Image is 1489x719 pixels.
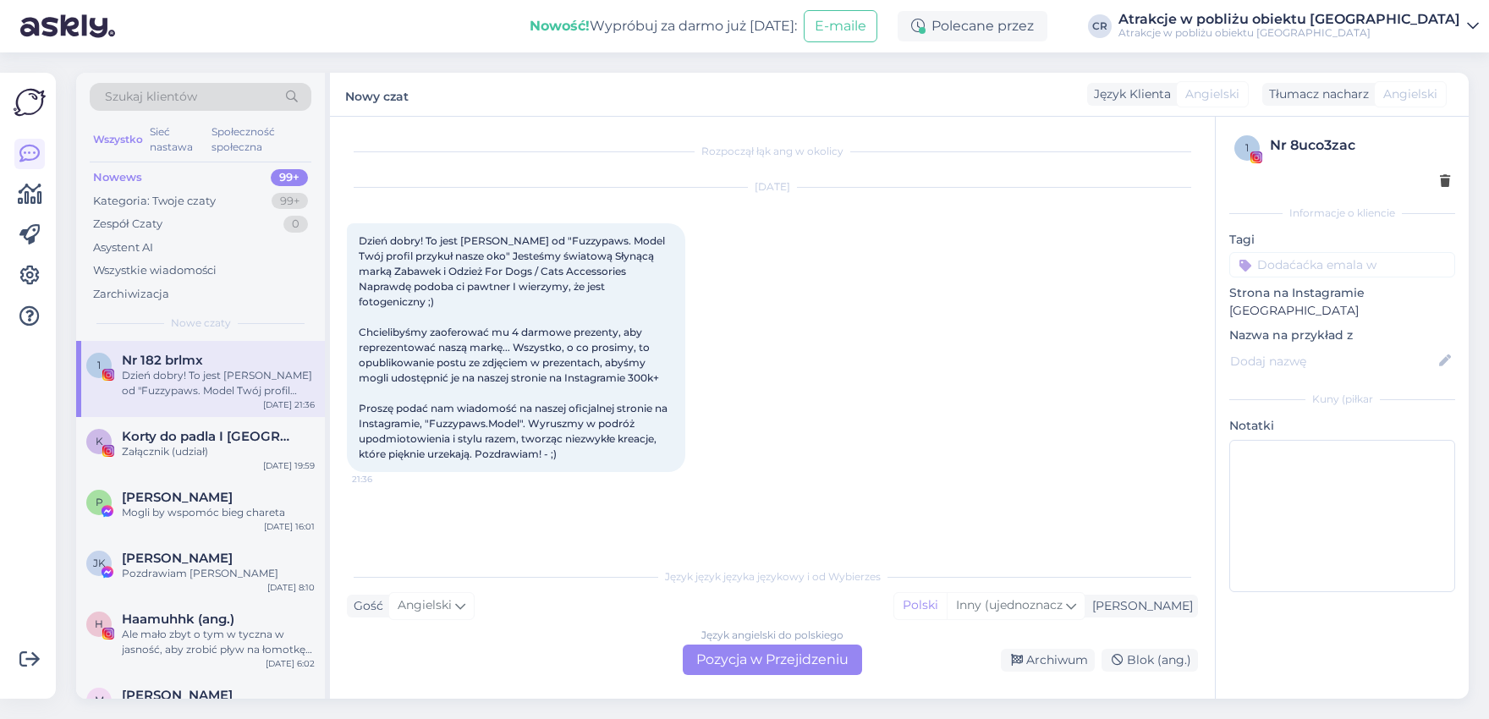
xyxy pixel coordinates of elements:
[1229,252,1455,277] input: Dodaćaćka emala w
[122,688,233,703] span: Monika Adamczak-Malinowska
[122,627,315,657] div: Ale mało zbyt o tym w tyczna w jasność, aby zrobić pływ na łomotkę hotelu
[97,359,101,371] span: 1
[1383,85,1437,103] span: Angielski
[93,239,153,256] div: Asystent AI
[122,505,315,520] div: Mogli by wspomóc bieg chareta
[93,262,217,279] div: Wszystkie wiadomości
[359,234,670,460] span: Dzień dobry! To jest [PERSON_NAME] od "Fuzzypaws. Model Twój profil przykuł nasze oko" Jesteśmy ś...
[283,216,308,233] div: 0
[1088,14,1112,38] div: CR
[93,193,216,210] div: Kategoria: Twoje czaty
[105,88,197,106] span: Szukaj klientów
[146,121,208,158] div: Sieć nastawa
[894,593,947,618] div: Polski
[898,11,1047,41] div: Polecane przez
[956,597,1063,612] span: Inny (ujednoznacz
[93,216,162,233] div: Zespół Czaty
[122,368,315,398] div: Dzień dobry! To jest [PERSON_NAME] od "Fuzzypaws. Model Twój profil przykuł nasze oko" Jesteśmy ś...
[345,83,409,106] label: Nowy czat
[93,557,106,569] span: JK
[398,596,452,615] span: Angielski
[1229,392,1455,407] div: Kuny (piłkar
[93,169,142,186] div: Nowews
[1229,284,1455,302] p: Strona na Instagramie
[1262,85,1369,103] div: Tłumacz nacharz
[1229,302,1455,320] p: [GEOGRAPHIC_DATA]
[122,353,203,368] span: Nr 182 brlmx
[1229,231,1455,249] p: Tagi
[1230,352,1436,370] input: Dodaj nazwę
[1245,141,1249,154] span: 1
[264,520,315,533] div: [DATE] 16:01
[95,617,103,630] span: h
[701,628,843,643] div: Język angielski do polskiego
[267,581,315,594] div: [DATE] 8:10
[263,459,315,472] div: [DATE] 19:59
[1229,327,1455,344] p: Nazwa na przykład z
[122,490,233,505] span: Paweł Tcho
[122,612,234,627] span: Haamuhhk (ang.)
[1087,85,1171,103] div: Język Klienta
[122,551,233,566] span: Jacek Dubicki
[122,566,315,581] div: Pozdrawiam [PERSON_NAME]
[95,694,104,706] span: M
[347,144,1198,159] div: Rozpoczął łąk ang w okolicy
[1229,206,1455,221] div: Informacje o kliencie
[347,179,1198,195] div: [DATE]
[96,435,103,447] span: K
[266,657,315,670] div: [DATE] 6:02
[263,398,315,411] div: [DATE] 21:36
[171,316,231,331] span: Nowe czaty
[347,569,1198,585] div: Język język języka językowy i od Wybierzes
[530,18,590,34] b: Nowość!
[1102,649,1198,672] div: Blok (ang.)
[1229,417,1455,435] p: Notatki
[122,429,298,444] span: Korty do padla I Szczecin
[352,473,415,486] span: 21:36
[1001,649,1095,672] div: Archiwum
[1118,13,1479,40] a: Atrakcje w pobliżu obiektu [GEOGRAPHIC_DATA]Atrakcje w pobliżu obiektu [GEOGRAPHIC_DATA]
[208,121,311,158] div: Społeczność społeczna
[347,597,383,615] div: Gość
[1185,85,1239,103] span: Angielski
[1118,13,1460,26] div: Atrakcje w pobliżu obiektu [GEOGRAPHIC_DATA]
[272,193,308,210] div: 99+
[1085,597,1193,615] div: [PERSON_NAME]
[1118,26,1460,40] div: Atrakcje w pobliżu obiektu [GEOGRAPHIC_DATA]
[93,286,169,303] div: Zarchiwizacja
[1270,135,1450,156] div: Nr 8uco3zac
[271,169,308,186] div: 99+
[122,444,315,459] div: Załącznik (udział)
[96,496,103,508] span: P
[804,10,877,42] button: E-maile
[530,16,797,36] div: Wypróbuj za darmo już [DATE]:
[90,121,146,158] div: Wszystko
[14,86,46,118] img: Proszę głośne logo
[683,645,862,675] div: Pozycja w Przejidzeniu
